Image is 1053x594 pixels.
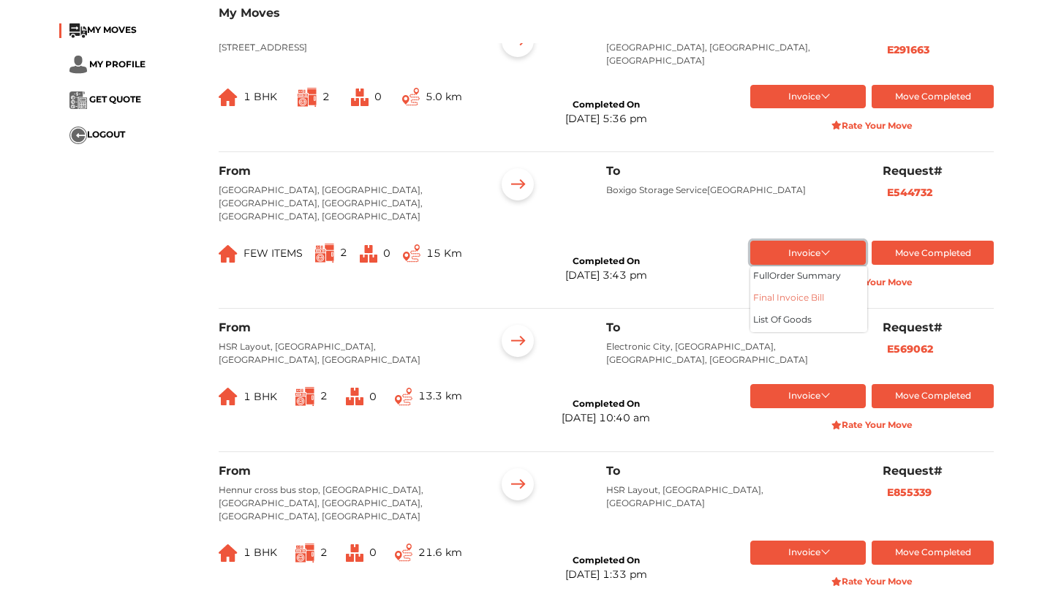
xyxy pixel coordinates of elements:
[750,241,867,265] button: Invoice
[244,90,277,103] span: 1 BHK
[565,111,647,127] div: [DATE] 5:36 pm
[887,186,932,199] b: E544732
[495,20,540,66] img: ...
[426,90,462,103] span: 5.0 km
[374,90,382,103] span: 0
[606,164,861,178] h6: To
[219,245,238,263] img: ...
[565,268,647,283] div: [DATE] 3:43 pm
[883,341,937,358] button: E569062
[750,271,994,293] button: Rate Your Move
[495,464,540,509] img: ...
[69,24,137,35] a: ...MY MOVES
[495,320,540,366] img: ...
[320,389,328,402] span: 2
[219,484,473,523] p: Hennur cross bus stop, [GEOGRAPHIC_DATA], [GEOGRAPHIC_DATA], [GEOGRAPHIC_DATA], [GEOGRAPHIC_DATA]...
[750,571,994,593] button: Rate Your Move
[750,288,867,310] button: Final Invoice Bill
[219,164,473,178] h6: From
[883,164,994,178] h6: Request#
[883,484,936,501] button: E855339
[750,384,867,408] button: Invoice
[395,544,412,562] img: ...
[606,484,861,510] p: HSR Layout, [GEOGRAPHIC_DATA], [GEOGRAPHIC_DATA]
[351,89,369,106] img: ...
[402,88,420,106] img: ...
[606,464,861,478] h6: To
[369,390,377,403] span: 0
[573,255,640,268] div: Completed On
[322,90,330,103] span: 2
[383,247,390,260] span: 0
[69,23,87,38] img: ...
[831,576,913,587] strong: Rate Your Move
[298,88,317,107] img: ...
[89,59,146,69] span: MY PROFILE
[315,244,334,263] img: ...
[606,41,861,67] p: [GEOGRAPHIC_DATA], [GEOGRAPHIC_DATA], [GEOGRAPHIC_DATA]
[295,387,314,406] img: ...
[360,245,377,263] img: ...
[69,127,87,144] img: ...
[887,486,932,499] b: E855339
[606,320,861,334] h6: To
[883,184,937,201] button: E544732
[295,544,314,563] img: ...
[883,320,994,334] h6: Request#
[340,247,347,260] span: 2
[403,244,420,263] img: ...
[573,554,640,567] div: Completed On
[562,410,650,426] div: [DATE] 10:40 am
[69,91,87,109] img: ...
[244,546,277,559] span: 1 BHK
[320,546,328,559] span: 2
[831,120,913,131] strong: Rate Your Move
[219,41,473,54] p: [STREET_ADDRESS]
[87,24,137,35] span: MY MOVES
[219,6,994,20] h3: My Moves
[887,342,933,356] b: E569062
[750,85,867,109] button: Invoice
[495,164,540,209] img: ...
[219,544,238,562] img: ...
[418,546,462,559] span: 21.6 km
[69,56,87,74] img: ...
[831,419,913,430] strong: Rate Your Move
[883,42,934,59] button: E291663
[831,277,913,287] strong: Rate Your Move
[346,544,363,562] img: ...
[750,541,867,565] button: Invoice
[219,340,473,366] p: HSR Layout, [GEOGRAPHIC_DATA], [GEOGRAPHIC_DATA], [GEOGRAPHIC_DATA]
[606,184,861,197] p: Boxigo Storage Service[GEOGRAPHIC_DATA]
[219,320,473,334] h6: From
[87,129,125,140] span: LOGOUT
[219,89,238,106] img: ...
[573,98,640,111] div: Completed On
[369,546,377,559] span: 0
[89,94,141,105] span: GET QUOTE
[219,388,238,405] img: ...
[872,85,994,109] button: Move Completed
[872,241,994,265] button: Move Completed
[418,389,462,402] span: 13.3 km
[426,247,462,260] span: 15 Km
[887,43,929,56] b: E291663
[69,127,125,144] button: ...LOGOUT
[872,541,994,565] button: Move Completed
[69,94,141,105] a: ... GET QUOTE
[244,390,277,403] span: 1 BHK
[750,414,994,437] button: Rate Your Move
[219,184,473,223] p: [GEOGRAPHIC_DATA], [GEOGRAPHIC_DATA], [GEOGRAPHIC_DATA], [GEOGRAPHIC_DATA], [GEOGRAPHIC_DATA], [G...
[346,388,363,405] img: ...
[69,59,146,69] a: ... MY PROFILE
[750,266,867,288] button: full Order summary
[573,397,640,410] div: Completed On
[395,388,412,406] img: ...
[244,247,303,260] span: FEW ITEMS
[750,114,994,137] button: Rate Your Move
[883,464,994,478] h6: Request#
[219,464,473,478] h6: From
[872,384,994,408] button: Move Completed
[565,567,647,582] div: [DATE] 1:33 pm
[606,340,861,366] p: Electronic City, [GEOGRAPHIC_DATA], [GEOGRAPHIC_DATA], [GEOGRAPHIC_DATA]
